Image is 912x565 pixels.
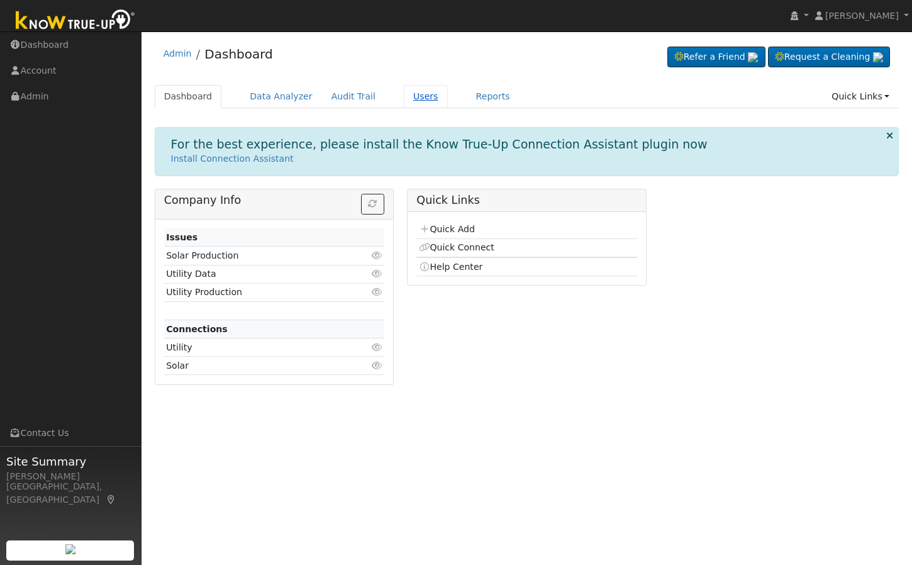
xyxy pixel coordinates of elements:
a: Users [404,85,448,108]
a: Refer a Friend [667,47,765,68]
a: Quick Add [419,224,475,234]
a: Install Connection Assistant [171,154,294,164]
h1: For the best experience, please install the Know True-Up Connection Assistant plugin now [171,137,708,152]
a: Request a Cleaning [768,47,890,68]
i: Click to view [371,251,382,260]
img: Know True-Up [9,7,142,35]
td: Utility Data [164,265,349,283]
i: Click to view [371,269,382,278]
strong: Issues [166,232,197,242]
a: Quick Links [822,85,899,108]
span: Site Summary [6,453,135,470]
i: Click to view [371,288,382,296]
h5: Company Info [164,194,384,207]
a: Admin [164,48,192,59]
img: retrieve [873,52,883,62]
img: retrieve [748,52,758,62]
td: Utility [164,338,349,357]
a: Dashboard [155,85,222,108]
i: Click to view [371,343,382,352]
td: Solar [164,357,349,375]
i: Click to view [371,361,382,370]
a: Map [106,495,117,505]
td: Solar Production [164,247,349,265]
td: Utility Production [164,283,349,301]
h5: Quick Links [416,194,637,207]
a: Audit Trail [322,85,385,108]
a: Data Analyzer [240,85,322,108]
span: [PERSON_NAME] [825,11,899,21]
a: Help Center [419,262,483,272]
div: [PERSON_NAME] [6,470,135,483]
strong: Connections [166,324,228,334]
img: retrieve [65,544,75,554]
a: Quick Connect [419,242,494,252]
a: Dashboard [204,47,273,62]
a: Reports [467,85,520,108]
div: [GEOGRAPHIC_DATA], [GEOGRAPHIC_DATA] [6,480,135,506]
